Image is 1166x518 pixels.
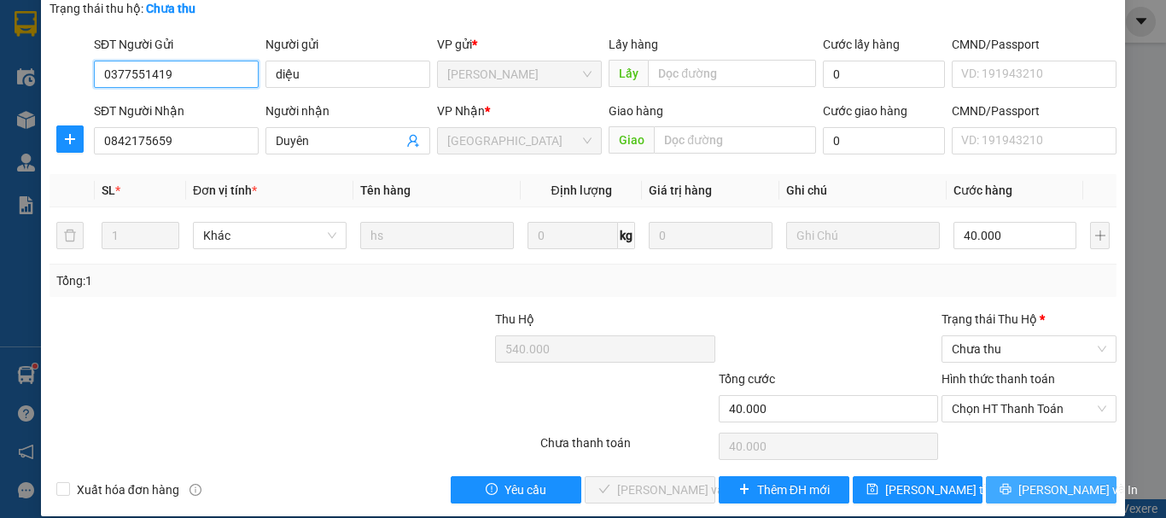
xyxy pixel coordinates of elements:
[866,483,878,497] span: save
[447,61,592,87] span: Phan Thiết
[406,134,420,148] span: user-add
[952,35,1116,54] div: CMND/Passport
[654,126,816,154] input: Dọc đường
[942,372,1055,386] label: Hình thức thanh toán
[1000,483,1012,497] span: printer
[779,174,947,207] th: Ghi chú
[823,104,907,118] label: Cước giao hàng
[189,484,201,496] span: info-circle
[94,102,259,120] div: SĐT Người Nhận
[57,132,83,146] span: plus
[823,127,945,154] input: Cước giao hàng
[437,35,602,54] div: VP gửi
[942,310,1116,329] div: Trạng thái Thu Hộ
[1090,222,1110,249] button: plus
[853,476,983,503] button: save[PERSON_NAME] thay đổi
[738,483,750,497] span: plus
[885,480,1022,499] span: [PERSON_NAME] thay đổi
[495,312,534,326] span: Thu Hộ
[265,102,430,120] div: Người nhận
[609,38,658,51] span: Lấy hàng
[609,104,663,118] span: Giao hàng
[986,476,1116,503] button: printer[PERSON_NAME] và In
[823,61,945,88] input: Cước lấy hàng
[56,125,84,153] button: plus
[193,183,257,197] span: Đơn vị tính
[70,480,186,499] span: Xuất hóa đơn hàng
[786,222,940,249] input: Ghi Chú
[952,102,1116,120] div: CMND/Passport
[56,271,452,290] div: Tổng: 1
[265,35,430,54] div: Người gửi
[609,60,648,87] span: Lấy
[953,183,1012,197] span: Cước hàng
[203,223,336,248] span: Khác
[146,2,195,15] b: Chưa thu
[757,480,830,499] span: Thêm ĐH mới
[649,222,772,249] input: 0
[648,60,816,87] input: Dọc đường
[360,183,411,197] span: Tên hàng
[437,104,485,118] span: VP Nhận
[486,483,498,497] span: exclamation-circle
[504,480,546,499] span: Yêu cầu
[952,396,1106,422] span: Chọn HT Thanh Toán
[585,476,715,503] button: check[PERSON_NAME] và Giao hàng
[360,222,514,249] input: VD: Bàn, Ghế
[1018,480,1138,499] span: [PERSON_NAME] và In
[952,336,1106,362] span: Chưa thu
[551,183,611,197] span: Định lượng
[618,222,635,249] span: kg
[56,222,84,249] button: delete
[719,476,849,503] button: plusThêm ĐH mới
[719,372,775,386] span: Tổng cước
[102,183,115,197] span: SL
[539,434,717,463] div: Chưa thanh toán
[649,183,712,197] span: Giá trị hàng
[94,35,259,54] div: SĐT Người Gửi
[609,126,654,154] span: Giao
[447,128,592,154] span: Đà Lạt
[823,38,900,51] label: Cước lấy hàng
[451,476,581,503] button: exclamation-circleYêu cầu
